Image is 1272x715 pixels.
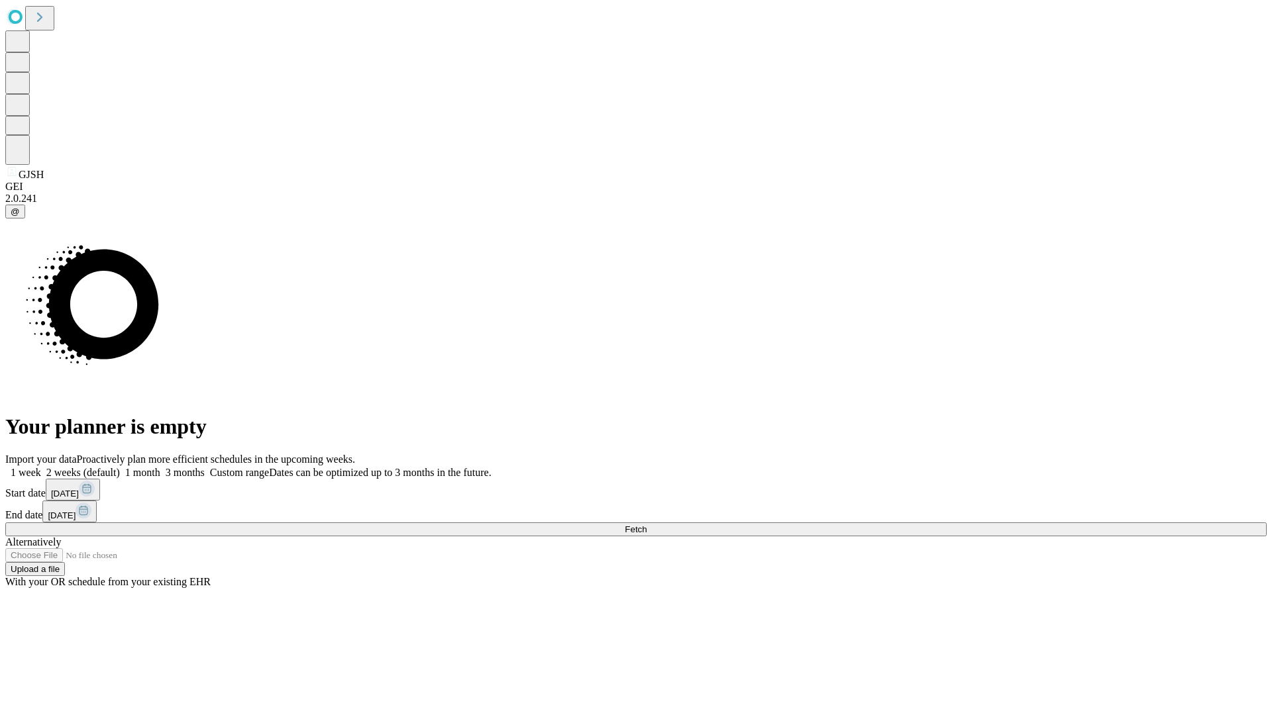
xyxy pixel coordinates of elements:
div: Start date [5,479,1267,501]
span: Dates can be optimized up to 3 months in the future. [269,467,491,478]
button: Fetch [5,522,1267,536]
span: Alternatively [5,536,61,548]
span: GJSH [19,169,44,180]
span: 3 months [166,467,205,478]
span: With your OR schedule from your existing EHR [5,576,211,587]
div: 2.0.241 [5,193,1267,205]
span: 1 week [11,467,41,478]
span: @ [11,207,20,216]
span: [DATE] [51,489,79,499]
span: Import your data [5,453,77,465]
span: Proactively plan more efficient schedules in the upcoming weeks. [77,453,355,465]
button: [DATE] [42,501,97,522]
span: Fetch [625,524,647,534]
span: Custom range [210,467,269,478]
h1: Your planner is empty [5,414,1267,439]
span: 1 month [125,467,160,478]
div: GEI [5,181,1267,193]
div: End date [5,501,1267,522]
span: [DATE] [48,510,76,520]
button: Upload a file [5,562,65,576]
span: 2 weeks (default) [46,467,120,478]
button: [DATE] [46,479,100,501]
button: @ [5,205,25,218]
